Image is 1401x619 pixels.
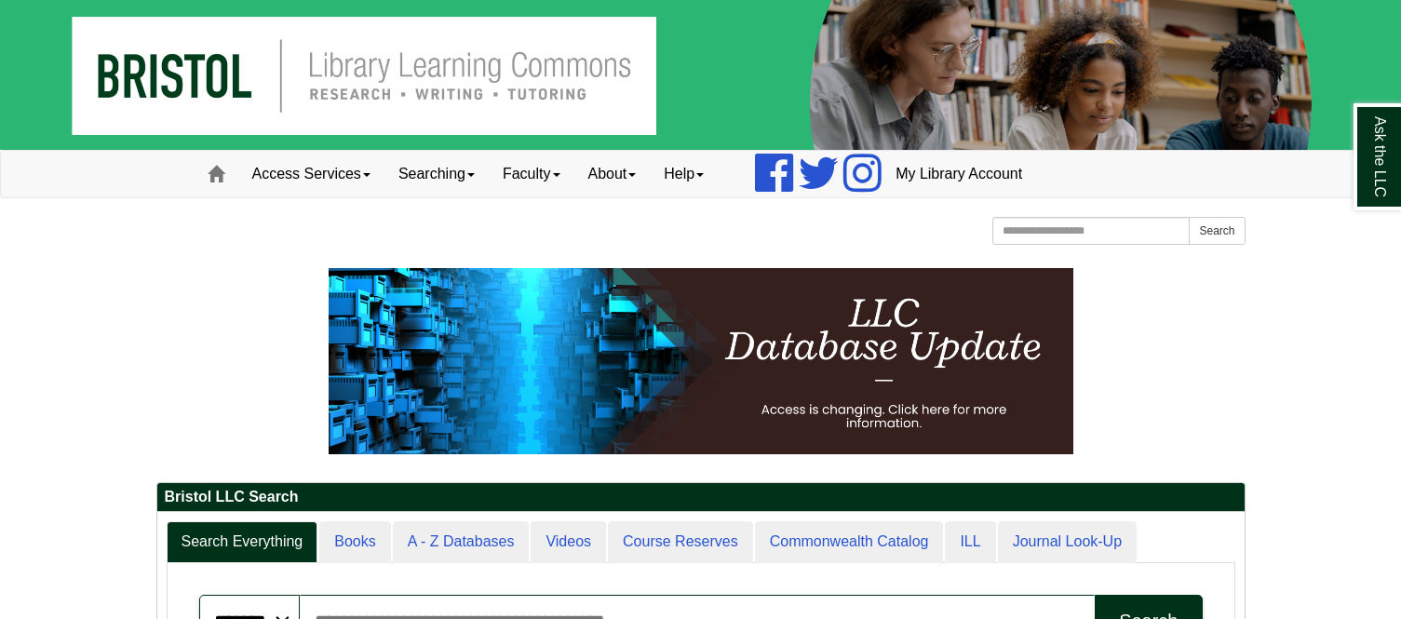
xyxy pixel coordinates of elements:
a: Help [650,151,718,197]
a: Commonwealth Catalog [755,521,944,563]
a: Videos [531,521,606,563]
a: About [574,151,651,197]
a: Faculty [489,151,574,197]
a: A - Z Databases [393,521,530,563]
a: Searching [384,151,489,197]
a: Books [319,521,390,563]
a: My Library Account [882,151,1036,197]
a: ILL [945,521,995,563]
a: Search Everything [167,521,318,563]
button: Search [1189,217,1245,245]
h2: Bristol LLC Search [157,483,1245,512]
a: Access Services [238,151,384,197]
img: HTML tutorial [329,268,1073,454]
a: Course Reserves [608,521,753,563]
a: Journal Look-Up [998,521,1137,563]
